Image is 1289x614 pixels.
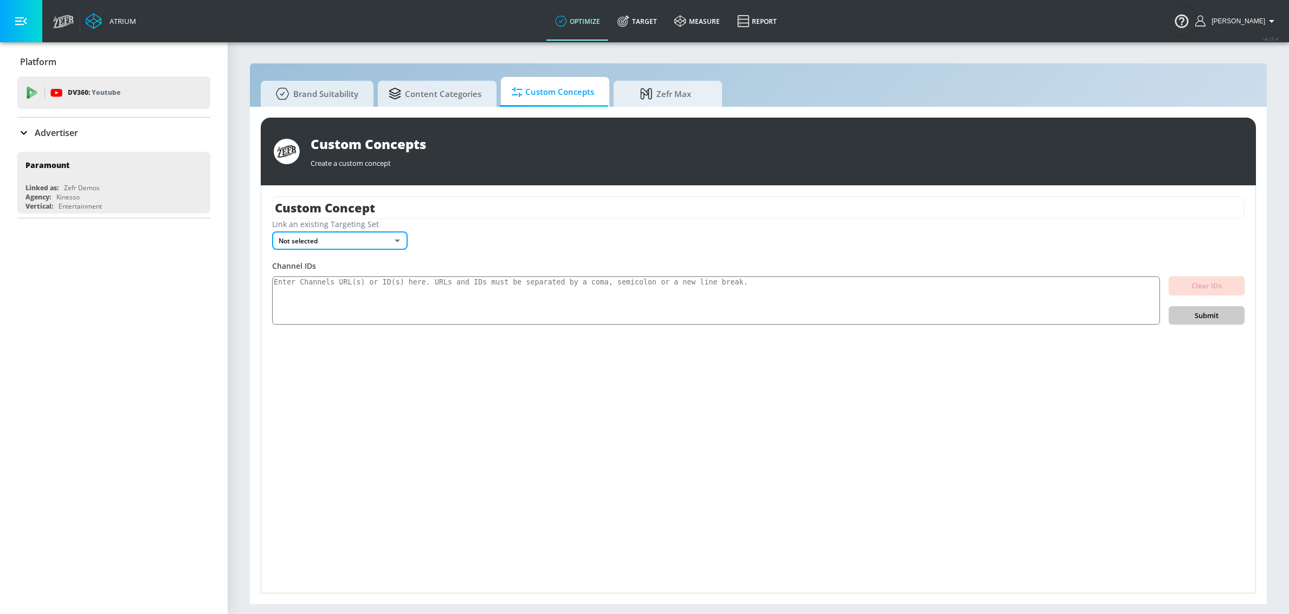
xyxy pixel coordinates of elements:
div: Platform [17,47,210,77]
span: v 4.25.4 [1263,36,1278,42]
p: Advertiser [35,127,78,139]
div: Advertiser [17,118,210,148]
div: Zefr Demos [64,183,100,192]
button: Open Resource Center [1166,5,1197,36]
div: Channel IDs [272,261,1245,271]
button: Clear IDs [1169,276,1245,295]
div: ParamountLinked as:Zefr DemosAgency:KinessoVertical:Entertainment [17,152,210,214]
a: Report [729,2,785,41]
p: Platform [20,56,56,68]
span: login as: samantha.yip@zefr.com [1207,17,1265,25]
span: Zefr Max [624,81,707,107]
span: Clear IDs [1177,280,1236,292]
div: Vertical: [25,202,53,211]
div: Linked as: [25,183,59,192]
div: Create a custom concept [311,153,1243,168]
div: Entertainment [59,202,102,211]
span: Content Categories [389,81,481,107]
div: Custom Concepts [311,135,1243,153]
div: Atrium [105,16,136,26]
div: Link an existing Targeting Set [272,219,1245,229]
span: Custom Concepts [512,79,594,105]
button: [PERSON_NAME] [1195,15,1278,28]
p: DV360: [68,87,120,99]
div: DV360: Youtube [17,76,210,109]
a: measure [666,2,729,41]
a: Atrium [86,13,136,29]
a: optimize [546,2,609,41]
span: Brand Suitability [272,81,358,107]
div: Not selected [272,232,408,250]
div: Agency: [25,192,51,202]
div: Paramount [25,160,69,170]
p: Youtube [92,87,120,98]
div: Kinesso [56,192,80,202]
a: Target [609,2,666,41]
